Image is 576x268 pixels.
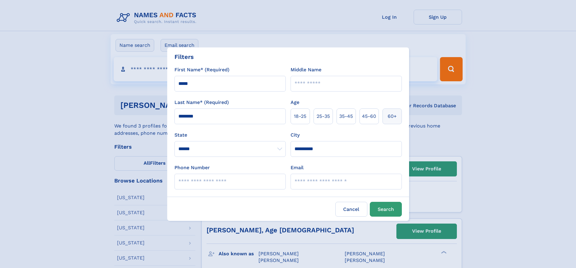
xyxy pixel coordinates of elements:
label: Last Name* (Required) [174,99,229,106]
span: 18‑25 [294,113,306,120]
span: 60+ [388,113,397,120]
label: First Name* (Required) [174,66,229,73]
button: Search [370,202,402,217]
label: Phone Number [174,164,210,171]
span: 25‑35 [317,113,330,120]
span: 35‑45 [339,113,353,120]
label: Cancel [335,202,367,217]
label: Middle Name [291,66,321,73]
span: 45‑60 [362,113,376,120]
label: State [174,131,286,139]
label: City [291,131,300,139]
label: Email [291,164,304,171]
div: Filters [174,52,194,61]
label: Age [291,99,299,106]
